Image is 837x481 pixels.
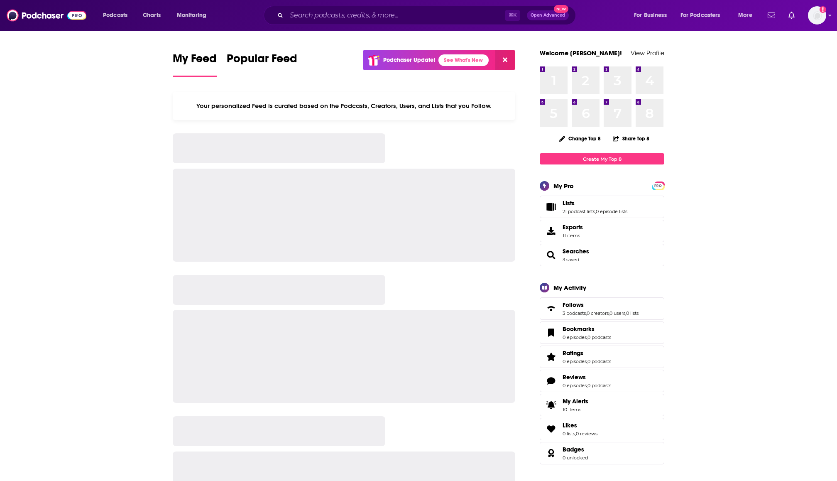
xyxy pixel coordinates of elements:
button: Share Top 8 [612,130,650,147]
span: My Alerts [543,399,559,411]
button: Open AdvancedNew [527,10,569,20]
span: Lists [540,196,664,218]
span: My Feed [173,52,217,71]
a: View Profile [631,49,664,57]
span: Ratings [540,346,664,368]
span: , [609,310,609,316]
a: Lists [543,201,559,213]
a: 3 podcasts [563,310,586,316]
a: Show notifications dropdown [764,8,778,22]
a: My Alerts [540,394,664,416]
span: New [554,5,569,13]
span: , [625,310,626,316]
div: Search podcasts, credits, & more... [272,6,584,25]
button: Change Top 8 [554,133,606,144]
a: 0 lists [626,310,639,316]
span: Monitoring [177,10,206,21]
a: Follows [563,301,639,309]
input: Search podcasts, credits, & more... [286,9,505,22]
a: 0 users [609,310,625,316]
a: Badges [543,447,559,459]
span: , [575,431,576,437]
span: My Alerts [563,398,588,405]
div: Your personalized Feed is curated based on the Podcasts, Creators, Users, and Lists that you Follow. [173,92,515,120]
span: Bookmarks [563,325,595,333]
span: Popular Feed [227,52,297,71]
span: Badges [563,446,584,453]
a: See What's New [438,54,489,66]
a: 0 episodes [563,358,587,364]
span: , [587,334,587,340]
div: My Activity [553,284,586,292]
a: Follows [543,303,559,314]
a: Popular Feed [227,52,297,77]
button: open menu [675,9,732,22]
a: PRO [653,182,663,189]
button: open menu [97,9,138,22]
span: Likes [540,418,664,440]
a: Bookmarks [543,327,559,339]
a: 0 podcasts [587,334,611,340]
a: 0 creators [587,310,609,316]
a: Likes [543,423,559,435]
a: 3 saved [563,257,579,263]
img: Podchaser - Follow, Share and Rate Podcasts [7,7,86,23]
a: 0 episode lists [596,209,627,214]
p: Podchaser Update! [383,56,435,64]
span: Searches [540,244,664,266]
span: 11 items [563,233,583,238]
svg: Add a profile image [820,6,826,13]
a: 0 podcasts [587,383,611,388]
span: For Business [634,10,667,21]
a: 0 lists [563,431,575,437]
span: Reviews [540,370,664,392]
a: Reviews [563,373,611,381]
a: Ratings [563,349,611,357]
a: Create My Top 8 [540,153,664,164]
a: Lists [563,199,627,207]
span: Exports [543,225,559,237]
span: , [587,358,587,364]
a: My Feed [173,52,217,77]
span: Follows [540,297,664,320]
button: open menu [732,9,763,22]
a: Likes [563,422,597,429]
span: Exports [563,223,583,231]
a: Reviews [543,375,559,387]
span: Likes [563,422,577,429]
span: Charts [143,10,161,21]
span: For Podcasters [680,10,720,21]
a: Searches [563,248,589,255]
div: My Pro [553,182,574,190]
span: Ratings [563,349,583,357]
a: 0 podcasts [587,358,611,364]
span: Logged in as megcassidy [808,6,826,25]
span: Badges [540,442,664,464]
a: Charts [137,9,166,22]
a: 21 podcast lists [563,209,595,214]
a: Bookmarks [563,325,611,333]
span: Podcasts [103,10,127,21]
a: Badges [563,446,588,453]
span: Reviews [563,373,586,381]
a: Searches [543,249,559,261]
span: Bookmarks [540,321,664,344]
span: , [587,383,587,388]
a: Ratings [543,351,559,363]
span: ⌘ K [505,10,520,21]
button: Show profile menu [808,6,826,25]
span: 10 items [563,407,588,412]
span: Lists [563,199,575,207]
a: 0 reviews [576,431,597,437]
a: Welcome [PERSON_NAME]! [540,49,622,57]
span: Open Advanced [531,13,565,17]
a: Show notifications dropdown [785,8,798,22]
img: User Profile [808,6,826,25]
a: 0 unlocked [563,455,588,461]
span: PRO [653,183,663,189]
